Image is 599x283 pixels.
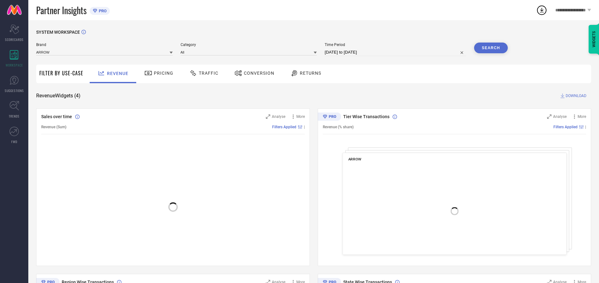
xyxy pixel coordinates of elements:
[566,93,586,99] span: DOWNLOAD
[181,43,317,47] span: Category
[553,114,567,119] span: Analyse
[325,43,466,47] span: Time Period
[41,125,66,129] span: Revenue (Sum)
[244,71,274,76] span: Conversion
[318,113,341,122] div: Premium
[107,71,128,76] span: Revenue
[553,125,578,129] span: Filters Applied
[343,114,389,119] span: Tier Wise Transactions
[536,4,547,16] div: Open download list
[11,139,17,144] span: FWD
[474,43,508,53] button: Search
[266,114,270,119] svg: Zoom
[300,71,321,76] span: Returns
[39,69,83,77] span: Filter By Use-Case
[6,63,23,67] span: WORKSPACE
[9,114,20,118] span: TRENDS
[272,114,285,119] span: Analyse
[36,93,81,99] span: Revenue Widgets ( 4 )
[97,9,107,13] span: PRO
[348,157,361,161] span: ARROW
[325,49,466,56] input: Select time period
[36,30,80,35] span: SYSTEM WORKSPACE
[154,71,173,76] span: Pricing
[5,88,24,93] span: SUGGESTIONS
[41,114,72,119] span: Sales over time
[585,125,586,129] span: |
[36,4,87,17] span: Partner Insights
[272,125,296,129] span: Filters Applied
[304,125,305,129] span: |
[323,125,354,129] span: Revenue (% share)
[5,37,24,42] span: SCORECARDS
[36,43,173,47] span: Brand
[547,114,551,119] svg: Zoom
[199,71,218,76] span: Traffic
[296,114,305,119] span: More
[578,114,586,119] span: More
